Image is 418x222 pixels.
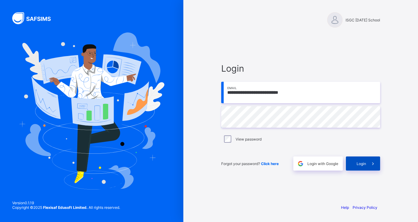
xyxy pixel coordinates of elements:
[43,205,88,210] strong: Flexisaf Edusoft Limited.
[12,12,58,24] img: SAFSIMS Logo
[307,161,338,166] span: Login with Google
[297,160,304,167] img: google.396cfc9801f0270233282035f929180a.svg
[221,161,279,166] span: Forgot your password?
[357,161,366,166] span: Login
[353,205,377,210] a: Privacy Policy
[12,201,120,205] span: Version 0.1.19
[346,18,380,22] span: ISGC [DATE] School
[341,205,349,210] a: Help
[12,205,120,210] span: Copyright © 2025 All rights reserved.
[261,161,279,166] a: Click here
[221,63,380,74] span: Login
[236,137,262,141] label: View password
[19,32,164,189] img: Hero Image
